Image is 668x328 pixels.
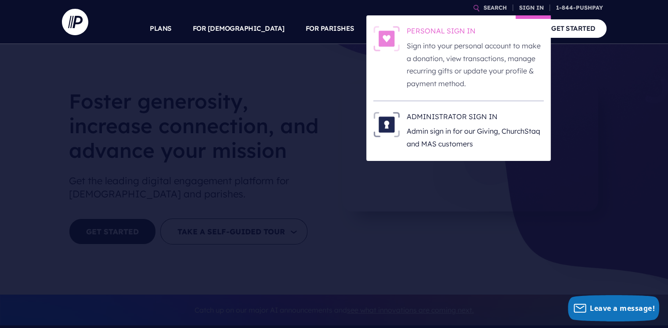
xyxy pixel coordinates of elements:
[540,19,607,37] a: GET STARTED
[306,13,354,44] a: FOR PARISHES
[435,13,466,44] a: EXPLORE
[590,303,655,313] span: Leave a message!
[407,112,544,125] h6: ADMINISTRATOR SIGN IN
[150,13,172,44] a: PLANS
[373,112,400,137] img: ADMINISTRATOR SIGN IN - Illustration
[373,26,544,90] a: PERSONAL SIGN IN - Illustration PERSONAL SIGN IN Sign into your personal account to make a donati...
[373,26,400,51] img: PERSONAL SIGN IN - Illustration
[487,13,520,44] a: COMPANY
[376,13,415,44] a: SOLUTIONS
[193,13,285,44] a: FOR [DEMOGRAPHIC_DATA]
[407,125,544,150] p: Admin sign in for our Giving, ChurchStaq and MAS customers
[407,40,544,90] p: Sign into your personal account to make a donation, view transactions, manage recurring gifts or ...
[373,112,544,150] a: ADMINISTRATOR SIGN IN - Illustration ADMINISTRATOR SIGN IN Admin sign in for our Giving, ChurchSt...
[568,295,659,321] button: Leave a message!
[407,26,544,39] h6: PERSONAL SIGN IN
